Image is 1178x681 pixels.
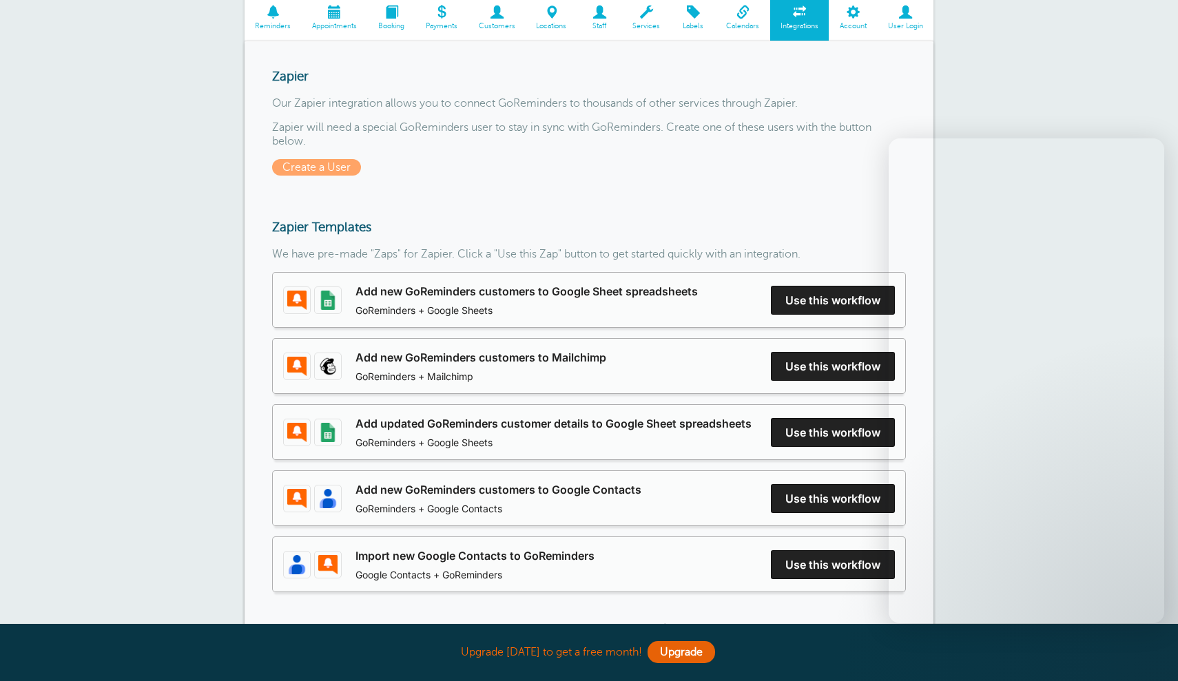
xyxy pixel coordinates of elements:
[723,22,763,30] span: Calendars
[272,121,906,147] p: Zapier will need a special GoReminders user to stay in sync with GoReminders. Create one of these...
[777,22,823,30] span: Integrations
[375,22,409,30] span: Booking
[889,138,1164,623] iframe: Intercom live chat
[309,22,361,30] span: Appointments
[272,97,906,110] p: Our Zapier integration allows you to connect GoReminders to thousands of other services through Z...
[584,22,615,30] span: Staff
[648,641,715,663] a: Upgrade
[422,22,461,30] span: Payments
[884,22,927,30] span: User Login
[629,22,664,30] span: Services
[272,161,367,174] a: Create a User
[475,22,519,30] span: Customers
[272,248,906,261] p: We have pre-made "Zaps" for Zapier. Click a "Use this Zap" button to get started quickly with an ...
[251,22,295,30] span: Reminders
[245,638,933,667] div: Upgrade [DATE] to get a free month!
[272,220,906,235] h3: Zapier Templates
[272,69,906,84] h3: Zapier
[678,22,709,30] span: Labels
[533,22,570,30] span: Locations
[1131,634,1164,667] iframe: Intercom live chat
[272,159,361,176] span: Create a User
[836,22,870,30] span: Account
